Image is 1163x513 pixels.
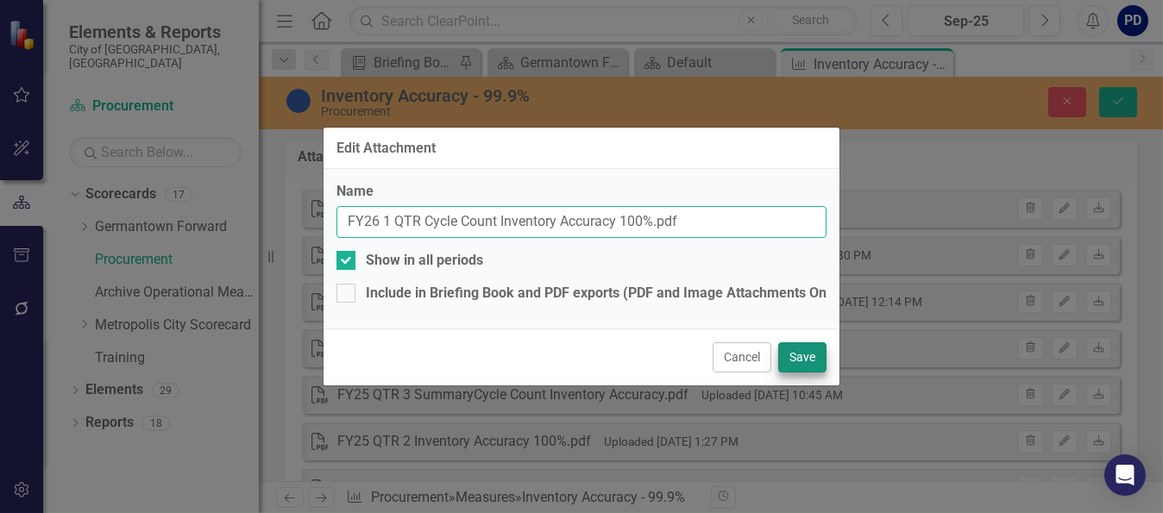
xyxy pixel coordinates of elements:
[4,4,371,46] p: The Warehouse will do an assessment of obsolete items on a yearly basis moving forward.
[4,59,371,101] p: Warehouse staff have met with Departments to discuss items that can be warehoused to help improve...
[4,4,371,25] p: FY26 QTR 1 Cycle Count:100% Accuracy
[366,284,842,303] div: Include in Briefing Book and PDF exports (PDF and Image Attachments Only)
[336,182,827,202] label: Name
[336,206,827,238] input: Name
[366,251,483,271] div: Show in all periods
[336,141,436,156] div: Edit Attachment
[1104,454,1146,496] div: Open Intercom Messenger
[778,342,827,372] button: Save
[713,342,771,372] button: Cancel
